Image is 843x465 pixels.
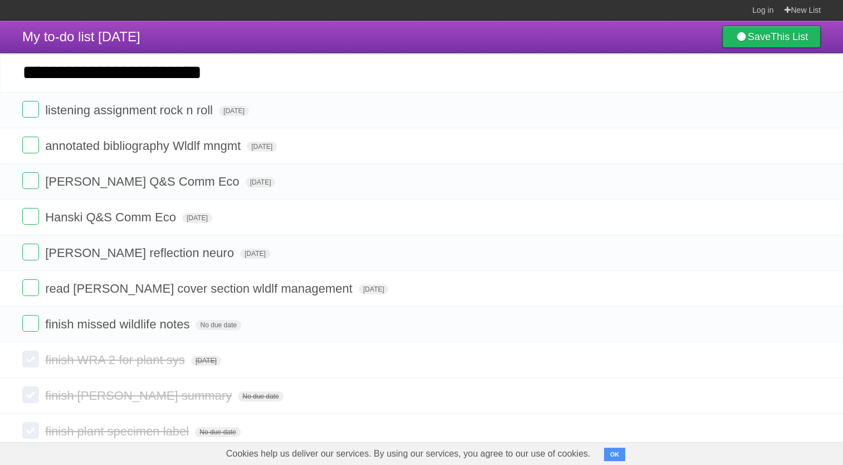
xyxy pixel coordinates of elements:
span: [DATE] [240,249,270,259]
span: finish plant specimen label [45,424,192,438]
span: Cookies help us deliver our services. By using our services, you agree to our use of cookies. [215,443,602,465]
label: Done [22,137,39,153]
span: [DATE] [359,284,389,294]
span: annotated bibliography Wldlf mngmt [45,139,243,153]
span: read [PERSON_NAME] cover section wldlf management [45,282,355,296]
span: [DATE] [219,106,249,116]
label: Done [22,422,39,439]
span: No due date [195,427,240,437]
span: finish missed wildlife notes [45,317,192,331]
b: This List [771,31,808,42]
label: Done [22,244,39,260]
span: [DATE] [247,142,277,152]
label: Done [22,279,39,296]
label: Done [22,315,39,332]
span: Hanski Q&S Comm Eco [45,210,179,224]
label: Done [22,101,39,118]
span: My to-do list [DATE] [22,29,140,44]
span: [DATE] [191,356,221,366]
label: Done [22,386,39,403]
span: finish WRA 2 for plant sys [45,353,188,367]
span: [PERSON_NAME] reflection neuro [45,246,237,260]
label: Done [22,208,39,225]
span: No due date [238,391,283,401]
span: finish [PERSON_NAME] summary [45,389,235,403]
button: OK [604,448,626,461]
label: Done [22,351,39,367]
span: [PERSON_NAME] Q&S Comm Eco [45,175,242,188]
span: [DATE] [182,213,212,223]
span: [DATE] [246,177,276,187]
span: No due date [196,320,241,330]
span: listening assignment rock n roll [45,103,216,117]
a: SaveThis List [722,26,821,48]
label: Done [22,172,39,189]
